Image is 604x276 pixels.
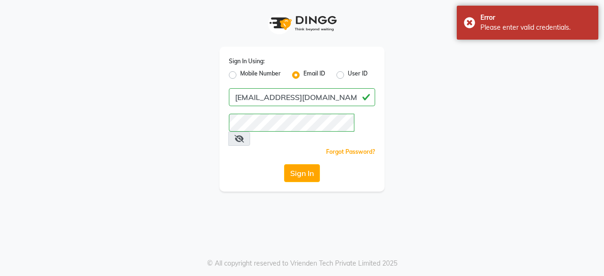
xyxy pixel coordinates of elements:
div: Error [480,13,591,23]
input: Username [229,114,354,132]
label: Email ID [303,69,325,81]
img: logo1.svg [264,9,340,37]
input: Username [229,88,375,106]
a: Forgot Password? [326,148,375,155]
label: User ID [348,69,368,81]
div: Please enter valid credentials. [480,23,591,33]
label: Sign In Using: [229,57,265,66]
button: Sign In [284,164,320,182]
label: Mobile Number [240,69,281,81]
